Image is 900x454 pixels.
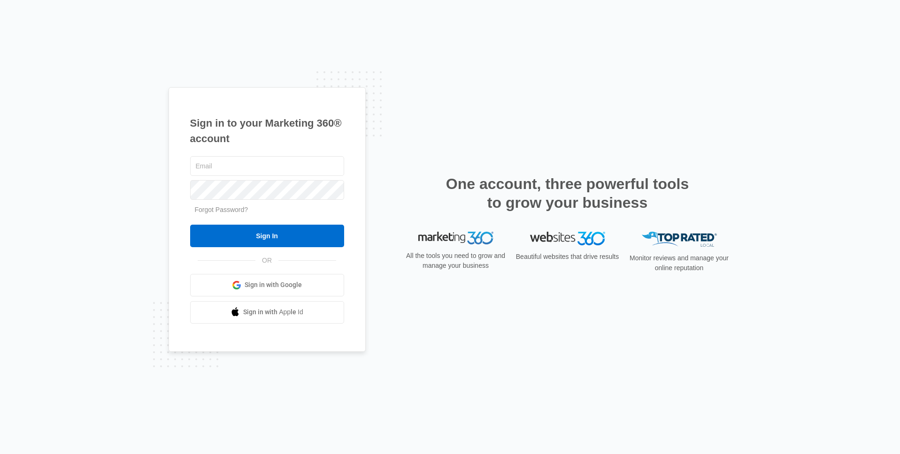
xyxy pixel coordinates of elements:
[418,232,493,245] img: Marketing 360
[255,256,278,265] span: OR
[190,301,344,324] a: Sign in with Apple Id
[530,232,605,245] img: Websites 360
[403,251,508,271] p: All the tools you need to grow and manage your business
[243,307,303,317] span: Sign in with Apple Id
[190,225,344,247] input: Sign In
[190,115,344,146] h1: Sign in to your Marketing 360® account
[190,156,344,176] input: Email
[190,274,344,296] a: Sign in with Google
[642,232,717,247] img: Top Rated Local
[443,174,692,212] h2: One account, three powerful tools to grow your business
[627,253,732,273] p: Monitor reviews and manage your online reputation
[515,252,620,262] p: Beautiful websites that drive results
[245,280,302,290] span: Sign in with Google
[195,206,248,213] a: Forgot Password?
